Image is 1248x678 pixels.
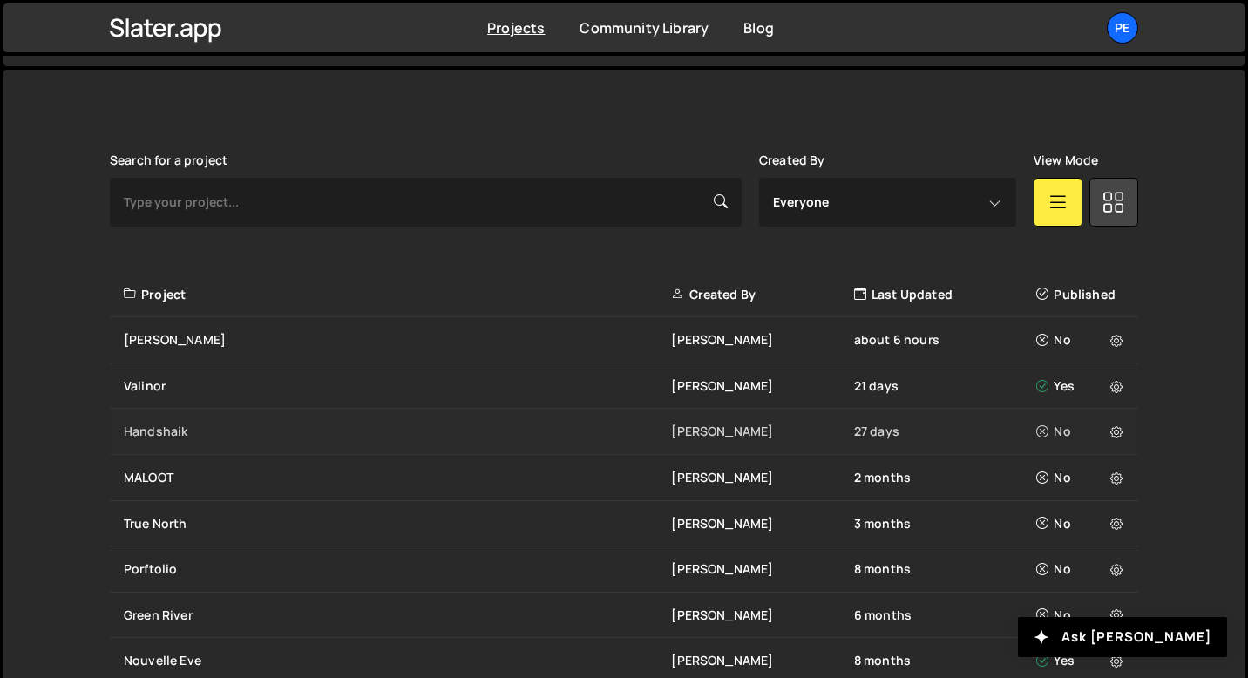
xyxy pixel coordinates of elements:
div: [PERSON_NAME] [671,652,853,669]
div: 21 days [854,377,1036,395]
div: 6 months [854,607,1036,624]
div: [PERSON_NAME] [671,469,853,486]
a: Valinor [PERSON_NAME] 21 days Yes [110,363,1138,410]
div: Porftolio [124,560,671,578]
div: MALOOT [124,469,671,486]
div: about 6 hours [854,331,1036,349]
a: Handshaik [PERSON_NAME] 27 days No [110,409,1138,455]
div: True North [124,515,671,532]
div: No [1036,607,1128,624]
div: Published [1036,286,1128,303]
div: 8 months [854,652,1036,669]
a: Community Library [580,18,709,37]
div: Valinor [124,377,671,395]
button: Ask [PERSON_NAME] [1018,617,1227,657]
div: 8 months [854,560,1036,578]
div: Nouvelle Eve [124,652,671,669]
div: [PERSON_NAME] [671,423,853,440]
div: No [1036,560,1128,578]
div: [PERSON_NAME] [671,607,853,624]
div: Project [124,286,671,303]
div: [PERSON_NAME] [671,515,853,532]
div: 2 months [854,469,1036,486]
div: [PERSON_NAME] [671,560,853,578]
input: Type your project... [110,178,742,227]
label: Search for a project [110,153,227,167]
div: Yes [1036,377,1128,395]
label: View Mode [1034,153,1098,167]
a: Projects [487,18,545,37]
div: [PERSON_NAME] [671,331,853,349]
div: No [1036,331,1128,349]
div: 3 months [854,515,1036,532]
a: Porftolio [PERSON_NAME] 8 months No [110,546,1138,593]
div: Green River [124,607,671,624]
a: Green River [PERSON_NAME] 6 months No [110,593,1138,639]
a: [PERSON_NAME] [PERSON_NAME] about 6 hours No [110,317,1138,363]
div: 27 days [854,423,1036,440]
div: Last Updated [854,286,1036,303]
div: No [1036,515,1128,532]
a: Blog [743,18,774,37]
div: Handshaik [124,423,671,440]
label: Created By [759,153,825,167]
div: Yes [1036,652,1128,669]
div: [PERSON_NAME] [124,331,671,349]
div: No [1036,423,1128,440]
a: Pe [1107,12,1138,44]
div: No [1036,469,1128,486]
a: True North [PERSON_NAME] 3 months No [110,501,1138,547]
a: MALOOT [PERSON_NAME] 2 months No [110,455,1138,501]
div: Created By [671,286,853,303]
div: [PERSON_NAME] [671,377,853,395]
